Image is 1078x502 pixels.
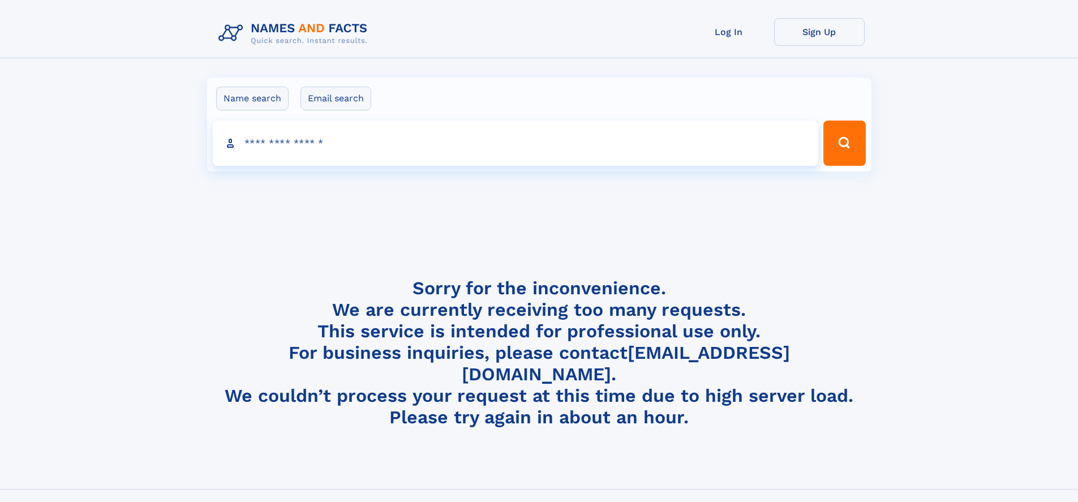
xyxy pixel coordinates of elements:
[216,87,289,110] label: Name search
[823,121,865,166] button: Search Button
[774,18,865,46] a: Sign Up
[214,18,377,49] img: Logo Names and Facts
[462,342,790,385] a: [EMAIL_ADDRESS][DOMAIN_NAME]
[213,121,819,166] input: search input
[214,277,865,428] h4: Sorry for the inconvenience. We are currently receiving too many requests. This service is intend...
[300,87,371,110] label: Email search
[684,18,774,46] a: Log In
